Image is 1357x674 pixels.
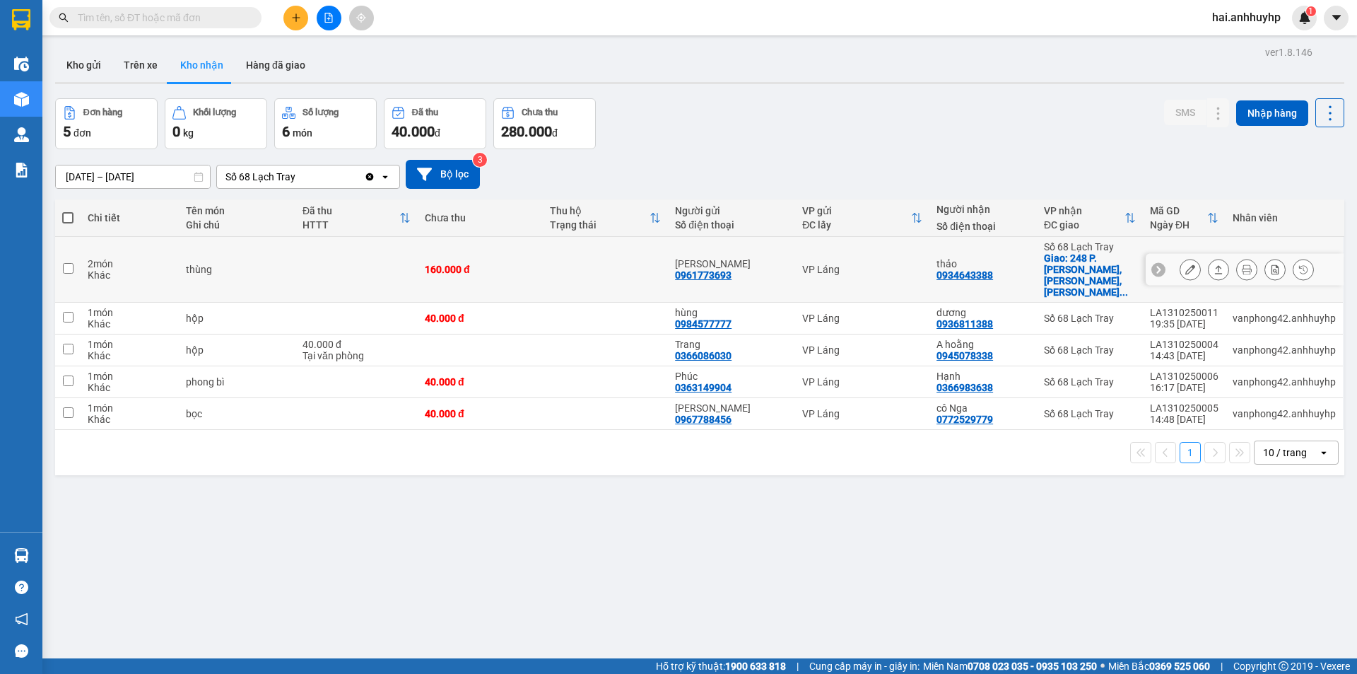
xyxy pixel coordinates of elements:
svg: Clear value [364,171,375,182]
div: Tên món [186,205,288,216]
input: Select a date range. [56,165,210,188]
div: Ngày ĐH [1150,219,1207,231]
div: vanphong42.anhhuyhp [1233,376,1336,388]
div: ver 1.8.146 [1265,45,1312,60]
div: 0366983638 [936,382,993,393]
div: hùng [675,307,788,318]
span: search [59,13,69,23]
div: Phúc [675,371,788,382]
div: 0936811388 [936,318,993,330]
div: 2 món [88,258,172,269]
button: Số lượng6món [274,98,377,149]
span: 0 [172,123,180,140]
button: Đơn hàng5đơn [55,98,158,149]
svg: open [1318,447,1329,458]
span: aim [356,13,366,23]
div: Người nhận [936,204,1030,215]
div: ĐC lấy [802,219,911,231]
span: đ [552,127,558,139]
div: Người gửi [675,205,788,216]
div: Đơn hàng [83,108,122,117]
div: Chi tiết [88,212,172,223]
sup: 1 [1306,6,1316,16]
span: file-add [324,13,334,23]
strong: 0708 023 035 - 0935 103 250 [968,661,1097,672]
div: 40.000 đ [425,408,536,419]
div: HTTT [302,219,399,231]
span: | [797,658,799,674]
button: aim [349,6,374,30]
div: ĐC giao [1044,219,1124,231]
div: Số 68 Lạch Tray [1044,241,1136,252]
div: Khác [88,382,172,393]
span: đ [435,127,440,139]
div: 10 / trang [1263,446,1307,460]
img: icon-new-feature [1298,11,1311,24]
img: warehouse-icon [14,92,29,107]
span: Miền Bắc [1108,658,1210,674]
div: Số điện thoại [675,219,788,231]
span: Cung cấp máy in - giấy in: [809,658,920,674]
button: Đã thu40.000đ [384,98,486,149]
div: Số 68 Lạch Tray [225,170,295,184]
div: bọc [186,408,288,419]
div: 0945078338 [936,350,993,361]
button: Khối lượng0kg [165,98,267,149]
button: caret-down [1324,6,1349,30]
div: Phương Thảo [675,258,788,269]
div: 0967788456 [675,414,732,425]
div: Ghi chú [186,219,288,231]
div: Sửa đơn hàng [1180,259,1201,280]
strong: 1900 633 818 [725,661,786,672]
div: 40.000 đ [425,313,536,324]
div: 19:35 [DATE] [1150,318,1218,330]
div: VP Láng [802,344,922,356]
div: VP Láng [802,264,922,275]
div: LA1310250006 [1150,371,1218,382]
span: | [1221,658,1223,674]
div: 16:17 [DATE] [1150,382,1218,393]
input: Tìm tên, số ĐT hoặc mã đơn [78,10,245,25]
div: Khác [88,414,172,425]
th: Toggle SortBy [1143,199,1226,237]
div: Khối lượng [193,108,236,117]
div: 0366086030 [675,350,732,361]
div: VP Láng [802,376,922,388]
span: 6 [282,123,290,140]
button: file-add [317,6,341,30]
img: warehouse-icon [14,548,29,563]
div: thùng [186,264,288,275]
div: VP Láng [802,313,922,324]
div: Khác [88,350,172,361]
div: Hạnh [936,371,1030,382]
span: message [15,644,28,658]
button: Kho nhận [169,48,235,82]
div: hộp [186,344,288,356]
div: Số 68 Lạch Tray [1044,344,1136,356]
strong: 0369 525 060 [1149,661,1210,672]
div: Giao: 248 P. Lê Lợi, Lê Lợi, Ngô Quyền, Hải Phòng, Việt Nam [1044,252,1136,298]
div: vanphong42.anhhuyhp [1233,344,1336,356]
div: VP nhận [1044,205,1124,216]
div: Mã GD [1150,205,1207,216]
div: Nhân viên [1233,212,1336,223]
div: 0772529779 [936,414,993,425]
div: 160.000 đ [425,264,536,275]
button: Bộ lọc [406,160,480,189]
div: 0363149904 [675,382,732,393]
span: 280.000 [501,123,552,140]
div: 1 món [88,371,172,382]
div: 40.000 đ [302,339,411,350]
img: warehouse-icon [14,57,29,71]
div: cô Nga [936,402,1030,414]
span: question-circle [15,581,28,594]
th: Toggle SortBy [795,199,929,237]
div: A hoằng [936,339,1030,350]
div: VP gửi [802,205,911,216]
span: plus [291,13,301,23]
div: 1 món [88,307,172,318]
button: Hàng đã giao [235,48,317,82]
div: 1 món [88,402,172,414]
div: vanphong42.anhhuyhp [1233,408,1336,419]
th: Toggle SortBy [295,199,418,237]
